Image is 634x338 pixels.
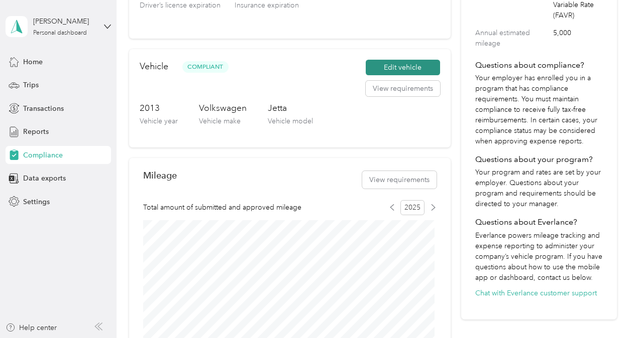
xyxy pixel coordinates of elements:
h2: Mileage [143,170,177,181]
span: 5,000 [553,28,603,49]
label: Annual estimated mileage [475,28,550,49]
p: Vehicle year [140,116,178,126]
p: Vehicle model [268,116,313,126]
p: Your program and rates are set by your employer. Questions about your program and requirements sh... [475,167,603,209]
span: Compliant [182,61,229,73]
p: Your employer has enrolled you in a program that has compliance requirements. You must maintain c... [475,73,603,146]
h4: Questions about Everlance? [475,216,603,228]
button: View requirements [366,81,440,97]
span: Trips [23,80,39,90]
button: Edit vehicle [366,60,440,76]
span: Compliance [23,150,63,160]
div: Personal dashboard [33,30,87,36]
span: Data exports [23,173,66,184]
div: [PERSON_NAME] [33,16,96,27]
h3: 2013 [140,102,178,114]
h3: Jetta [268,102,313,114]
h4: Questions about compliance? [475,59,603,71]
h4: Questions about your program? [475,153,603,165]
span: Settings [23,197,50,207]
button: View requirements [362,171,437,189]
p: Vehicle make [199,116,247,126]
span: Total amount of submitted and approved mileage [143,202,301,213]
span: Transactions [23,103,64,114]
h3: Volkswagen [199,102,247,114]
span: Reports [23,126,49,137]
button: Help center [6,322,57,333]
iframe: Everlance-gr Chat Button Frame [578,282,634,338]
p: Everlance powers mileage tracking and expense reporting to administer your company’s vehicle prog... [475,230,603,283]
span: Home [23,57,43,67]
span: 2025 [400,200,425,215]
button: Chat with Everlance customer support [475,288,597,298]
h2: Vehicle [140,60,168,73]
